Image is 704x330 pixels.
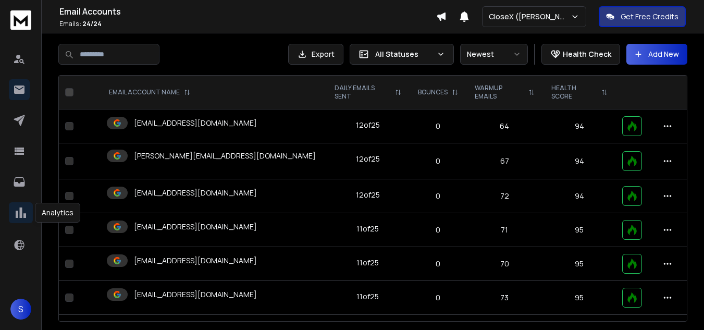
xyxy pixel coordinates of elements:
h1: Email Accounts [59,5,436,18]
p: [PERSON_NAME][EMAIL_ADDRESS][DOMAIN_NAME] [134,151,316,161]
p: WARMUP EMAILS [475,84,524,101]
td: 73 [466,281,543,315]
p: 0 [416,259,460,269]
td: 95 [543,281,616,315]
p: 0 [416,156,460,166]
td: 95 [543,213,616,247]
div: Analytics [35,203,80,223]
button: S [10,299,31,320]
p: 0 [416,191,460,201]
td: 71 [466,213,543,247]
td: 94 [543,143,616,179]
p: 0 [416,121,460,131]
p: Health Check [563,49,611,59]
p: [EMAIL_ADDRESS][DOMAIN_NAME] [134,255,257,266]
div: 11 of 25 [356,291,379,302]
p: Emails : [59,20,436,28]
div: 12 of 25 [356,154,380,164]
td: 64 [466,109,543,143]
div: EMAIL ACCOUNT NAME [109,88,190,96]
p: [EMAIL_ADDRESS][DOMAIN_NAME] [134,222,257,232]
span: 24 / 24 [82,19,102,28]
button: Export [288,44,343,65]
button: Health Check [541,44,620,65]
p: DAILY EMAILS SENT [335,84,391,101]
img: logo [10,10,31,30]
td: 70 [466,247,543,281]
p: HEALTH SCORE [551,84,597,101]
div: 11 of 25 [356,224,379,234]
button: Add New [626,44,687,65]
div: 11 of 25 [356,258,379,268]
p: BOUNCES [418,88,448,96]
p: 0 [416,292,460,303]
p: Get Free Credits [621,11,678,22]
div: 12 of 25 [356,120,380,130]
button: Newest [460,44,528,65]
td: 94 [543,179,616,213]
td: 67 [466,143,543,179]
p: [EMAIL_ADDRESS][DOMAIN_NAME] [134,289,257,300]
td: 95 [543,247,616,281]
td: 94 [543,109,616,143]
p: 0 [416,225,460,235]
p: All Statuses [375,49,433,59]
div: 12 of 25 [356,190,380,200]
td: 72 [466,179,543,213]
p: [EMAIL_ADDRESS][DOMAIN_NAME] [134,188,257,198]
p: CloseX ([PERSON_NAME]) [489,11,571,22]
p: [EMAIL_ADDRESS][DOMAIN_NAME] [134,118,257,128]
button: Get Free Credits [599,6,686,27]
